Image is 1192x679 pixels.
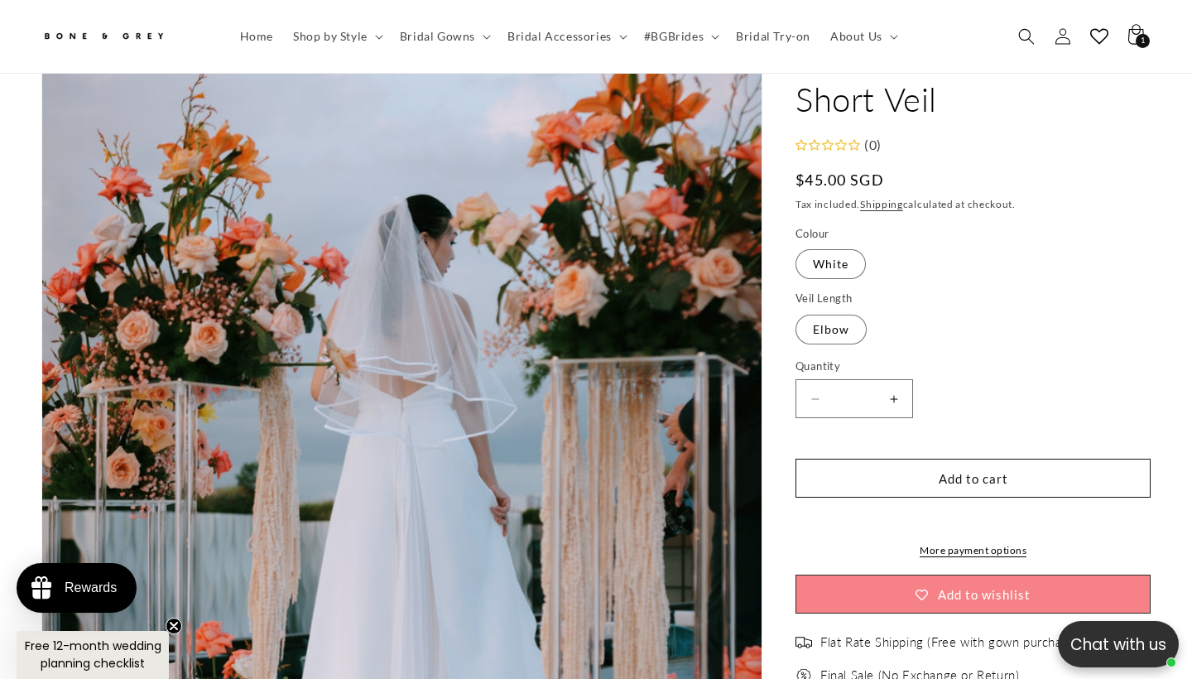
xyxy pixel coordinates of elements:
[860,199,903,211] a: Shipping
[65,580,117,595] div: Rewards
[17,631,169,679] div: Free 12-month wedding planning checklistClose teaser
[507,29,612,44] span: Bridal Accessories
[830,29,882,44] span: About Us
[795,543,1151,558] a: More payment options
[999,25,1109,53] button: Write a review
[230,19,283,54] a: Home
[166,618,182,634] button: Close teaser
[795,250,866,280] label: White
[795,575,1151,614] button: Add to wishlist
[1141,34,1146,48] span: 1
[736,29,810,44] span: Bridal Try-on
[1008,18,1045,55] summary: Search
[795,291,853,308] legend: Veil Length
[820,19,905,54] summary: About Us
[110,94,183,108] a: Write a review
[390,19,497,54] summary: Bridal Gowns
[860,133,882,157] div: (0)
[795,170,884,192] span: $45.00 SGD
[795,315,867,344] label: Elbow
[1058,633,1179,657] p: Chat with us
[1058,621,1179,667] button: Open chatbox
[400,29,475,44] span: Bridal Gowns
[293,29,368,44] span: Shop by Style
[644,29,704,44] span: #BGBrides
[25,638,161,672] span: Free 12-month wedding planning checklist
[795,35,1151,121] h1: [PERSON_NAME] Trim Short Veil
[795,460,1151,498] button: Add to cart
[726,19,820,54] a: Bridal Try-on
[820,635,1078,652] span: Flat Rate Shipping (Free with gown purchase)
[795,226,830,243] legend: Colour
[240,29,273,44] span: Home
[36,17,214,56] a: Bone and Grey Bridal
[283,19,390,54] summary: Shop by Style
[497,19,634,54] summary: Bridal Accessories
[41,23,166,51] img: Bone and Grey Bridal
[795,197,1151,214] div: Tax included. calculated at checkout.
[634,19,726,54] summary: #BGBrides
[795,359,1151,375] label: Quantity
